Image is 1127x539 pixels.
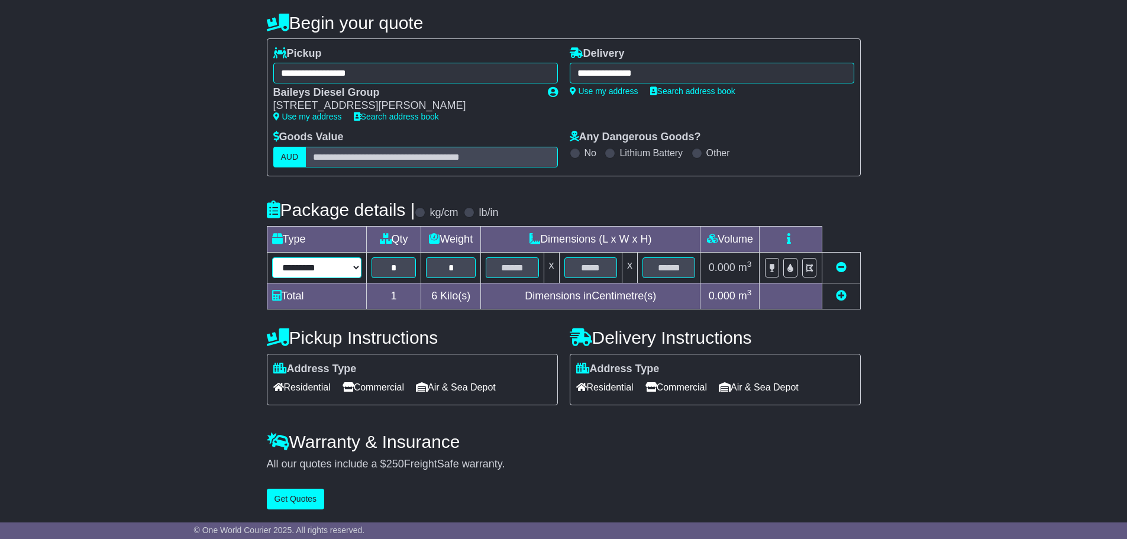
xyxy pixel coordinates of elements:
span: © One World Courier 2025. All rights reserved. [194,525,365,535]
label: Address Type [576,363,660,376]
td: Dimensions (L x W x H) [481,226,700,252]
div: All our quotes include a $ FreightSafe warranty. [267,458,861,471]
span: Residential [576,378,634,396]
td: Volume [700,226,760,252]
a: Use my address [273,112,342,121]
span: Commercial [343,378,404,396]
td: x [622,252,637,283]
td: Kilo(s) [421,283,481,309]
td: Dimensions in Centimetre(s) [481,283,700,309]
span: m [738,290,752,302]
h4: Begin your quote [267,13,861,33]
div: Baileys Diesel Group [273,86,536,99]
span: 250 [386,458,404,470]
td: x [544,252,559,283]
a: Remove this item [836,262,847,273]
span: m [738,262,752,273]
td: Type [267,226,366,252]
button: Get Quotes [267,489,325,509]
span: 6 [431,290,437,302]
span: Air & Sea Depot [416,378,496,396]
a: Add new item [836,290,847,302]
td: Qty [366,226,421,252]
label: Any Dangerous Goods? [570,131,701,144]
a: Use my address [570,86,638,96]
label: Address Type [273,363,357,376]
span: 0.000 [709,290,735,302]
h4: Pickup Instructions [267,328,558,347]
sup: 3 [747,288,752,297]
td: Weight [421,226,481,252]
div: [STREET_ADDRESS][PERSON_NAME] [273,99,536,112]
a: Search address book [354,112,439,121]
label: Goods Value [273,131,344,144]
span: Commercial [645,378,707,396]
label: Lithium Battery [619,147,683,159]
sup: 3 [747,260,752,269]
span: Air & Sea Depot [719,378,799,396]
h4: Warranty & Insurance [267,432,861,451]
td: Total [267,283,366,309]
h4: Package details | [267,200,415,220]
label: No [585,147,596,159]
label: Delivery [570,47,625,60]
label: Pickup [273,47,322,60]
label: AUD [273,147,306,167]
label: kg/cm [430,206,458,220]
h4: Delivery Instructions [570,328,861,347]
span: 0.000 [709,262,735,273]
a: Search address book [650,86,735,96]
label: Other [706,147,730,159]
label: lb/in [479,206,498,220]
span: Residential [273,378,331,396]
td: 1 [366,283,421,309]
